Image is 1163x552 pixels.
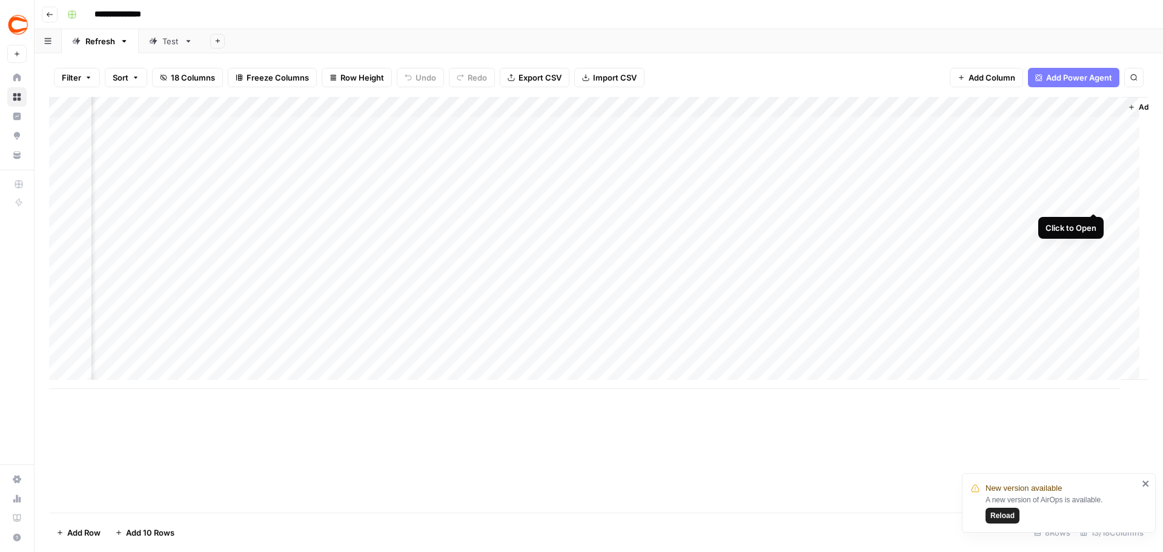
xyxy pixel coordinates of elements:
span: Row Height [340,71,384,84]
span: Import CSV [593,71,637,84]
span: Filter [62,71,81,84]
div: Refresh [85,35,115,47]
button: Add Row [49,523,108,542]
button: Freeze Columns [228,68,317,87]
button: Undo [397,68,444,87]
button: Import CSV [574,68,644,87]
button: close [1142,479,1150,488]
a: Test [139,29,203,53]
button: Workspace: Covers [7,10,27,40]
span: Sort [113,71,128,84]
span: Add Row [67,527,101,539]
a: Refresh [62,29,139,53]
button: 18 Columns [152,68,223,87]
button: Redo [449,68,495,87]
button: Sort [105,68,147,87]
button: Help + Support [7,528,27,547]
span: Reload [990,510,1015,521]
button: Export CSV [500,68,569,87]
span: Undo [416,71,436,84]
div: 8 Rows [1029,523,1075,542]
button: Add Power Agent [1028,68,1119,87]
span: Freeze Columns [247,71,309,84]
div: Test [162,35,179,47]
span: Export CSV [519,71,562,84]
a: Home [7,68,27,87]
button: Add 10 Rows [108,523,182,542]
span: New version available [986,482,1062,494]
a: Insights [7,107,27,126]
div: 13/18 Columns [1075,523,1148,542]
img: Covers Logo [7,14,29,36]
button: Add Column [950,68,1023,87]
div: Click to Open [1045,222,1096,234]
a: Browse [7,87,27,107]
div: A new version of AirOps is available. [986,494,1138,524]
span: 18 Columns [171,71,215,84]
span: Add Column [969,71,1015,84]
button: Row Height [322,68,392,87]
a: Learning Hub [7,508,27,528]
a: Usage [7,489,27,508]
a: Settings [7,470,27,489]
button: Reload [986,508,1019,524]
a: Opportunities [7,126,27,145]
button: Filter [54,68,100,87]
span: Add Power Agent [1046,71,1112,84]
span: Redo [468,71,487,84]
a: Your Data [7,145,27,165]
span: Add 10 Rows [126,527,174,539]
